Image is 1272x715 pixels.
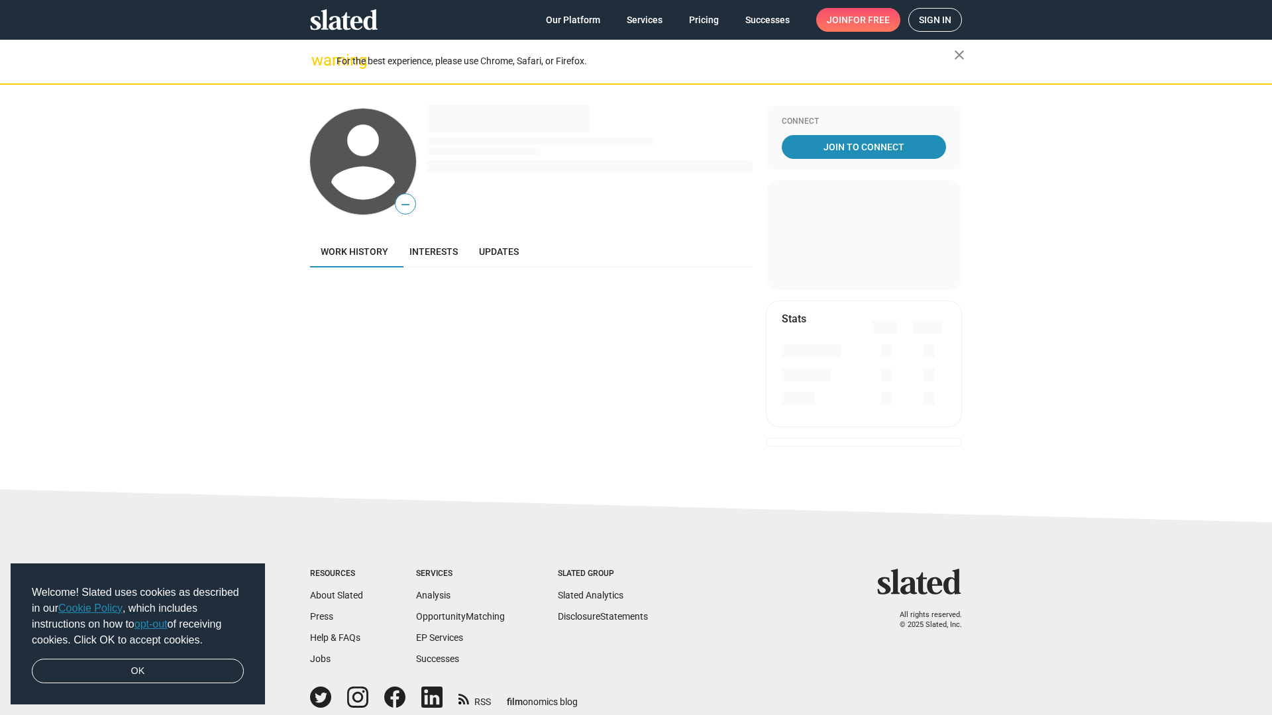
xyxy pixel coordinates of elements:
[848,8,890,32] span: for free
[310,569,363,579] div: Resources
[416,590,450,600] a: Analysis
[507,685,578,708] a: filmonomics blog
[558,569,648,579] div: Slated Group
[816,8,900,32] a: Joinfor free
[321,246,388,257] span: Work history
[627,8,662,32] span: Services
[337,52,954,70] div: For the best experience, please use Chrome, Safari, or Firefox.
[396,196,415,213] span: —
[558,611,648,622] a: DisclosureStatements
[782,135,946,159] a: Join To Connect
[546,8,600,32] span: Our Platform
[745,8,790,32] span: Successes
[310,632,360,643] a: Help & FAQs
[416,653,459,664] a: Successes
[782,312,806,326] mat-card-title: Stats
[535,8,611,32] a: Our Platform
[58,602,123,614] a: Cookie Policy
[416,611,505,622] a: OpportunityMatching
[886,610,962,630] p: All rights reserved. © 2025 Slated, Inc.
[310,236,399,267] a: Work history
[616,8,673,32] a: Services
[468,236,529,267] a: Updates
[908,8,962,32] a: Sign in
[32,659,244,684] a: dismiss cookie message
[310,611,333,622] a: Press
[678,8,729,32] a: Pricing
[827,8,890,32] span: Join
[310,590,363,600] a: About Slated
[689,8,719,32] span: Pricing
[735,8,800,32] a: Successes
[782,117,946,127] div: Connect
[32,585,244,648] span: Welcome! Slated uses cookies as described in our , which includes instructions on how to of recei...
[919,9,951,31] span: Sign in
[11,563,265,705] div: cookieconsent
[310,653,331,664] a: Jobs
[558,590,623,600] a: Slated Analytics
[416,569,505,579] div: Services
[416,632,463,643] a: EP Services
[399,236,468,267] a: Interests
[311,52,327,68] mat-icon: warning
[784,135,943,159] span: Join To Connect
[409,246,458,257] span: Interests
[458,688,491,708] a: RSS
[134,618,168,630] a: opt-out
[507,696,523,707] span: film
[951,47,967,63] mat-icon: close
[479,246,519,257] span: Updates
